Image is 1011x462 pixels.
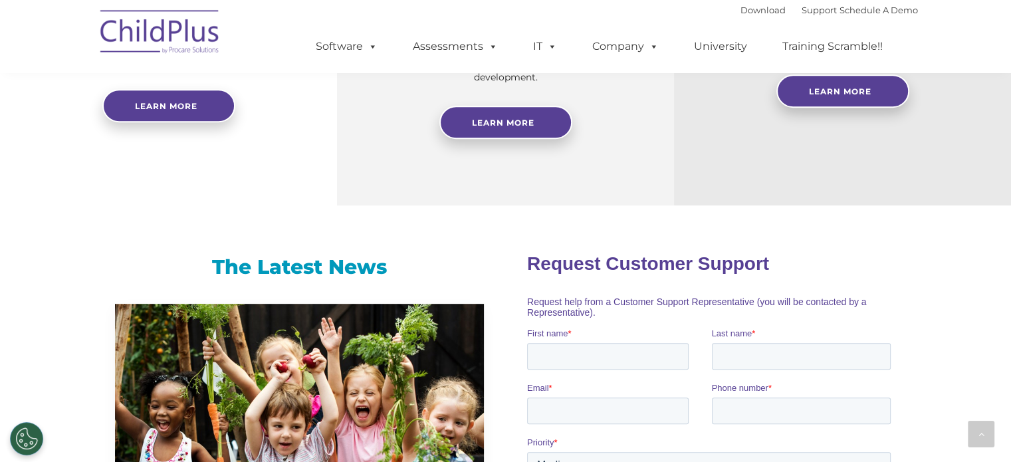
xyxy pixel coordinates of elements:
a: Download [740,5,786,15]
a: Learn More [776,74,909,108]
button: Cookies Settings [10,422,43,455]
a: Support [802,5,837,15]
span: Learn More [809,86,871,96]
a: Learn More [439,106,572,139]
span: Learn More [472,118,534,128]
a: Assessments [399,33,511,60]
h3: The Latest News [115,254,484,281]
img: ChildPlus by Procare Solutions [94,1,227,67]
font: | [740,5,918,15]
span: Last name [185,88,225,98]
a: Software [302,33,391,60]
a: Learn more [102,89,235,122]
a: University [681,33,760,60]
span: Learn more [135,101,197,111]
span: Phone number [185,142,241,152]
a: IT [520,33,570,60]
a: Company [579,33,672,60]
a: Schedule A Demo [840,5,918,15]
a: Training Scramble!! [769,33,896,60]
